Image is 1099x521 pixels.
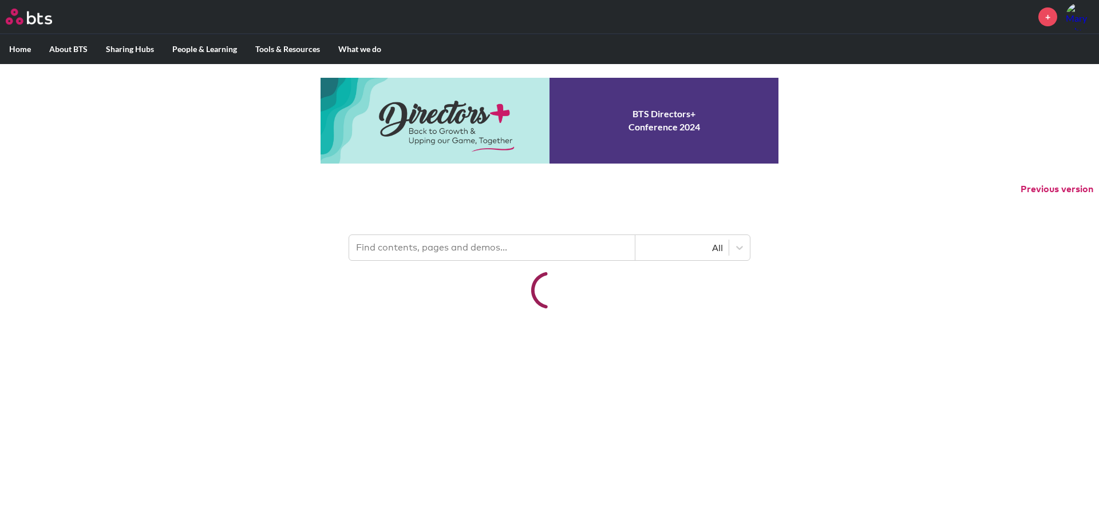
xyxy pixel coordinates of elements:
a: + [1038,7,1057,26]
label: Tools & Resources [246,34,329,64]
label: What we do [329,34,390,64]
input: Find contents, pages and demos... [349,235,635,260]
a: Go home [6,9,73,25]
a: Conference 2024 [321,78,778,164]
img: BTS Logo [6,9,52,25]
button: Previous version [1021,183,1093,196]
label: About BTS [40,34,97,64]
label: People & Learning [163,34,246,64]
img: Mary Schutzer-Weissmann [1066,3,1093,30]
div: All [641,241,723,254]
a: Profile [1066,3,1093,30]
label: Sharing Hubs [97,34,163,64]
